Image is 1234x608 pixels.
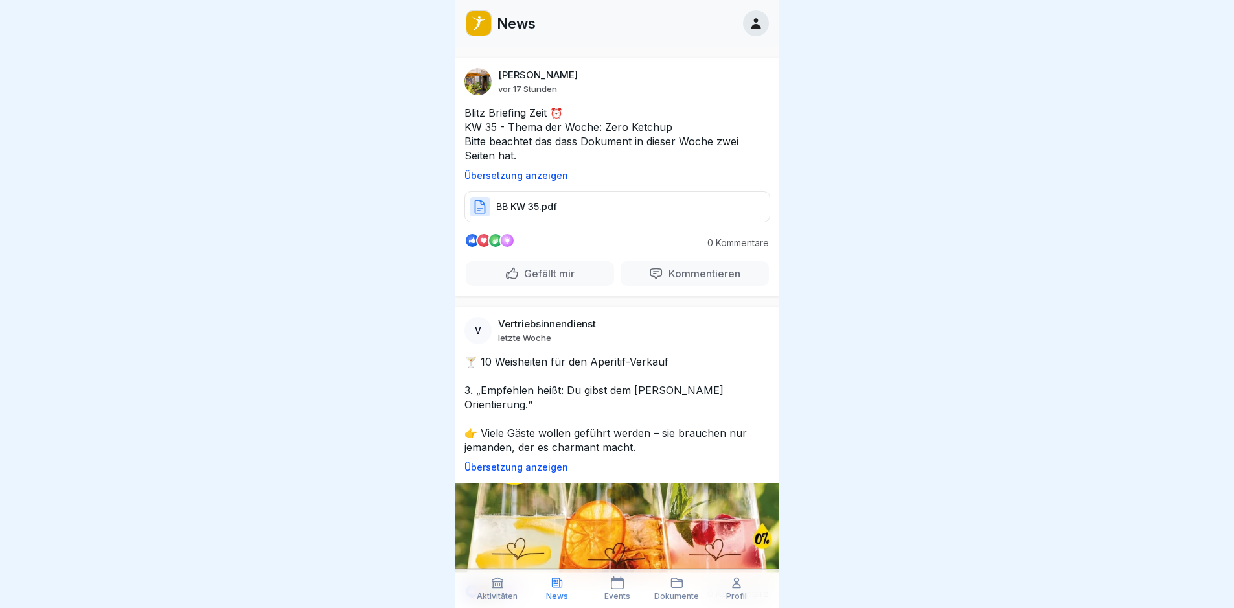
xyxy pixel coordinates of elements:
[497,15,536,32] p: News
[496,200,557,213] p: BB KW 35.pdf
[464,206,770,219] a: BB KW 35.pdf
[464,355,770,454] p: 🍸 10 Weisheiten für den Aperitif-Verkauf 3. „Empfehlen heißt: Du gibst dem [PERSON_NAME] Orientie...
[464,317,492,344] div: V
[654,592,699,601] p: Dokumente
[604,592,630,601] p: Events
[455,483,779,573] img: Post Image
[519,267,575,280] p: Gefällt mir
[498,318,596,330] p: Vertriebsinnendienst
[464,106,770,163] p: Blitz Briefing Zeit ⏰ KW 35 - Thema der Woche: Zero Ketchup Bitte beachtet das dass Dokument in d...
[466,11,491,36] img: oo2rwhh5g6mqyfqxhtbddxvd.png
[464,462,770,473] p: Übersetzung anzeigen
[464,170,770,181] p: Übersetzung anzeigen
[498,333,551,343] p: letzte Woche
[477,592,518,601] p: Aktivitäten
[546,592,568,601] p: News
[726,592,747,601] p: Profil
[663,267,740,280] p: Kommentieren
[498,84,557,94] p: vor 17 Stunden
[498,69,578,81] p: [PERSON_NAME]
[698,238,769,248] p: 0 Kommentare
